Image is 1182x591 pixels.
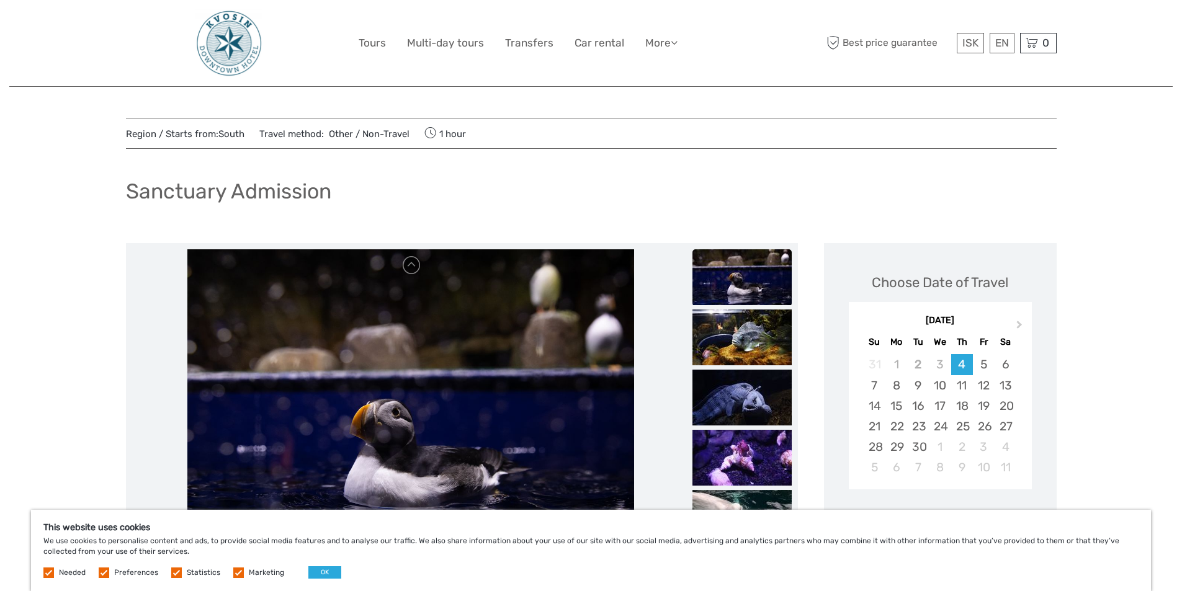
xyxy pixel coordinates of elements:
div: Choose Tuesday, October 7th, 2025 [907,457,929,478]
div: Choose Sunday, October 5th, 2025 [864,457,885,478]
label: Needed [59,567,86,578]
div: Choose Saturday, September 6th, 2025 [995,354,1016,375]
div: Tu [907,334,929,350]
div: Fr [973,334,995,350]
div: Choose Sunday, September 28th, 2025 [864,437,885,457]
a: Transfers [505,34,553,52]
div: Choose Tuesday, September 23rd, 2025 [907,416,929,437]
img: 423e4fe5334344d1be1c5522a663c658_slider_thumbnail.jpeg [692,490,792,546]
div: Choose Sunday, September 14th, 2025 [864,396,885,416]
div: Choose Thursday, September 25th, 2025 [951,416,973,437]
span: ISK [962,37,978,49]
img: fd9d0a9eb8944420884d83af5e430522_slider_thumbnail.jpeg [692,430,792,486]
div: Choose Wednesday, September 24th, 2025 [929,416,951,437]
img: 9cde7db1169e4afebae1a19e1c8fc2d7_slider_thumbnail.jpeg [692,249,792,305]
div: Choose Monday, September 15th, 2025 [885,396,907,416]
div: Choose Sunday, September 7th, 2025 [864,375,885,396]
div: [DATE] [849,314,1032,327]
div: month 2025-09 [853,354,1028,478]
div: Choose Monday, October 6th, 2025 [885,457,907,478]
div: Choose Friday, October 10th, 2025 [973,457,995,478]
div: Choose Thursday, September 18th, 2025 [951,396,973,416]
div: Su [864,334,885,350]
div: Choose Wednesday, October 1st, 2025 [929,437,951,457]
div: Not available Wednesday, September 3rd, 2025 [929,354,951,375]
span: Best price guarantee [824,33,954,53]
div: Choose Tuesday, September 30th, 2025 [907,437,929,457]
h5: This website uses cookies [43,522,1139,533]
span: Region / Starts from: [126,128,244,141]
div: We [929,334,951,350]
label: Marketing [249,567,284,578]
div: Choose Thursday, September 11th, 2025 [951,375,973,396]
img: 9cde7db1169e4afebae1a19e1c8fc2d7_main_slider.jpeg [187,249,634,547]
div: Choose Monday, September 8th, 2025 [885,375,907,396]
div: Not available Monday, September 1st, 2025 [885,354,907,375]
div: Not available Tuesday, September 2nd, 2025 [907,354,929,375]
div: Choose Friday, September 5th, 2025 [973,354,995,375]
a: Tours [359,34,386,52]
a: Other / Non-Travel [324,128,410,140]
span: Travel method: [259,125,410,142]
img: 563b12159ca84a3a9258752a1cb7e506_slider_thumbnail.jpeg [692,370,792,425]
div: Choose Tuesday, September 9th, 2025 [907,375,929,396]
label: Preferences [114,567,158,578]
button: OK [308,566,341,579]
button: Next Month [1011,318,1031,337]
div: Choose Saturday, September 20th, 2025 [995,396,1016,416]
div: Choose Saturday, September 27th, 2025 [995,416,1016,437]
a: Multi-day tours [407,34,484,52]
div: Choose Monday, September 29th, 2025 [885,437,907,457]
a: More [645,34,678,52]
div: Choose Sunday, September 21st, 2025 [864,416,885,437]
div: We use cookies to personalise content and ads, to provide social media features and to analyse ou... [31,510,1151,591]
a: Car rental [575,34,624,52]
span: 1 hour [424,125,466,142]
div: EN [990,33,1014,53]
span: 0 [1041,37,1051,49]
div: Choose Friday, September 12th, 2025 [973,375,995,396]
h1: Sanctuary Admission [126,179,331,204]
div: Choose Saturday, October 11th, 2025 [995,457,1016,478]
div: Not available Sunday, August 31st, 2025 [864,354,885,375]
a: South [218,128,244,140]
div: Choose Saturday, October 4th, 2025 [995,437,1016,457]
div: Choose Friday, October 3rd, 2025 [973,437,995,457]
div: Choose Date of Travel [872,273,1008,292]
div: Choose Friday, September 26th, 2025 [973,416,995,437]
div: Choose Monday, September 22nd, 2025 [885,416,907,437]
div: Choose Thursday, September 4th, 2025 [951,354,973,375]
div: Choose Thursday, October 9th, 2025 [951,457,973,478]
div: Choose Thursday, October 2nd, 2025 [951,437,973,457]
img: 9f3188d3f5854ba2ab1b5704cb3b5961_slider_thumbnail.jpeg [692,309,792,365]
div: Choose Wednesday, September 10th, 2025 [929,375,951,396]
div: Mo [885,334,907,350]
div: Choose Wednesday, October 8th, 2025 [929,457,951,478]
label: Statistics [187,567,220,578]
img: 48-093e29fa-b2a2-476f-8fe8-72743a87ce49_logo_big.jpg [195,9,262,77]
div: Choose Saturday, September 13th, 2025 [995,375,1016,396]
div: Th [951,334,973,350]
div: Sa [995,334,1016,350]
div: Choose Friday, September 19th, 2025 [973,396,995,416]
div: Choose Wednesday, September 17th, 2025 [929,396,951,416]
div: Choose Tuesday, September 16th, 2025 [907,396,929,416]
